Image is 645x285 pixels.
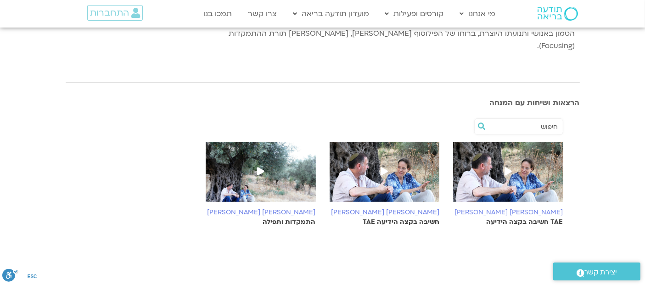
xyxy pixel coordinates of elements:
[90,8,129,18] span: התחברות
[453,142,563,211] img: %D7%93%D7%A0%D7%94-%D7%92%D7%A0%D7%99%D7%94%D7%A8-%D7%95%D7%91%D7%A8%D7%95%D7%9A-%D7%91%D7%A8%D7%...
[584,266,617,279] span: יצירת קשר
[206,209,316,216] h6: [PERSON_NAME] [PERSON_NAME]
[206,218,316,226] p: התמקדות ותפילה
[243,5,281,22] a: צרו קשר
[453,209,563,216] h6: [PERSON_NAME] [PERSON_NAME]
[330,142,440,226] a: [PERSON_NAME] [PERSON_NAME] חשיבה בקצה הידיעה TAE
[381,5,449,22] a: קורסים ופעילות
[199,5,236,22] a: תמכו בנו
[330,142,440,211] img: %D7%93%D7%A0%D7%94-%D7%92%D7%A0%D7%99%D7%94%D7%A8-%D7%95%D7%91%D7%A8%D7%95%D7%9A-%D7%91%D7%A8%D7%...
[330,218,440,226] p: חשיבה בקצה הידיעה TAE
[66,99,580,107] h3: הרצאות ושיחות עם המנחה
[553,263,640,280] a: יצירת קשר
[488,119,558,134] input: חיפוש
[453,218,563,226] p: TAE חשיבה בקצה הידיעה
[453,142,563,226] a: [PERSON_NAME] [PERSON_NAME] TAE חשיבה בקצה הידיעה
[455,5,500,22] a: מי אנחנו
[87,5,143,21] a: התחברות
[330,209,440,216] h6: [PERSON_NAME] [PERSON_NAME]
[206,142,316,211] img: %D7%93%D7%A0%D7%94-%D7%95%D7%91%D7%A8%D7%95%D7%9A-scaled-1.jpg
[206,142,316,226] a: [PERSON_NAME] [PERSON_NAME] התמקדות ותפילה
[538,7,578,21] img: תודעה בריאה
[288,5,374,22] a: מועדון תודעה בריאה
